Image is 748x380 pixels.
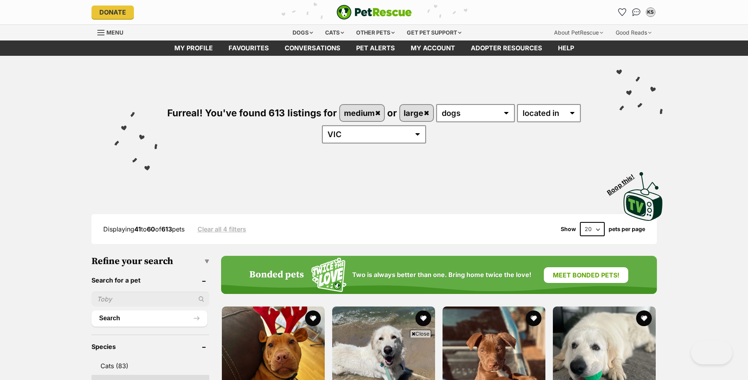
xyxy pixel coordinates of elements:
a: PetRescue [337,5,412,20]
button: favourite [305,310,321,326]
a: Boop this! [624,165,663,222]
h4: Bonded pets [249,270,304,281]
button: favourite [526,310,541,326]
a: Clear all 4 filters [198,226,246,233]
span: Menu [106,29,123,36]
header: Species [91,343,209,350]
a: Cats (83) [91,358,209,374]
div: Cats [320,25,349,40]
label: pets per page [609,226,645,232]
img: PetRescue TV logo [624,172,663,221]
span: Furreal! You've found 613 listings for [167,107,337,119]
span: Displaying to of pets [103,225,185,233]
a: Pet alerts [348,40,403,56]
h3: Refine your search [91,256,209,267]
div: About PetRescue [549,25,609,40]
button: Search [91,310,207,326]
strong: 613 [161,225,172,233]
span: Two is always better than one. Bring home twice the love! [352,271,531,279]
div: Good Reads [610,25,657,40]
iframe: Advertisement [231,341,517,376]
div: Get pet support [401,25,467,40]
header: Search for a pet [91,277,209,284]
button: favourite [636,310,652,326]
img: logo-e224e6f780fb5917bec1dbf3a21bbac754714ae5b6737aabdf751b685950b380.svg [337,5,412,20]
ul: Account quick links [616,6,657,18]
a: Menu [97,25,129,39]
a: Conversations [630,6,643,18]
a: Help [550,40,582,56]
img: chat-41dd97257d64d25036548639549fe6c8038ab92f7586957e7f3b1b290dea8141.svg [632,8,640,16]
div: Dogs [287,25,318,40]
a: large [400,105,433,121]
iframe: Help Scout Beacon - Open [691,341,732,364]
span: Close [410,330,431,338]
a: Donate [91,6,134,19]
strong: 60 [147,225,155,233]
div: Other pets [351,25,400,40]
a: conversations [277,40,348,56]
img: Squiggle [311,258,346,292]
a: medium [340,105,384,121]
a: Favourites [616,6,629,18]
a: Favourites [221,40,277,56]
a: My account [403,40,463,56]
button: favourite [415,310,431,326]
div: KS [647,8,655,16]
span: or [387,107,397,119]
a: Meet bonded pets! [544,267,628,283]
a: My profile [166,40,221,56]
button: My account [644,6,657,18]
a: Adopter resources [463,40,550,56]
input: Toby [91,292,209,307]
span: Boop this! [605,168,642,196]
strong: 41 [134,225,141,233]
span: Show [561,226,576,232]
